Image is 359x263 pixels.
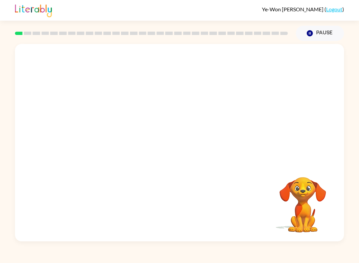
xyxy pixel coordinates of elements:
[262,6,324,12] span: Ye-Won [PERSON_NAME]
[270,167,336,233] video: Your browser must support playing .mp4 files to use Literably. Please try using another browser.
[326,6,342,12] a: Logout
[262,6,344,12] div: ( )
[15,3,52,17] img: Literably
[296,26,344,41] button: Pause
